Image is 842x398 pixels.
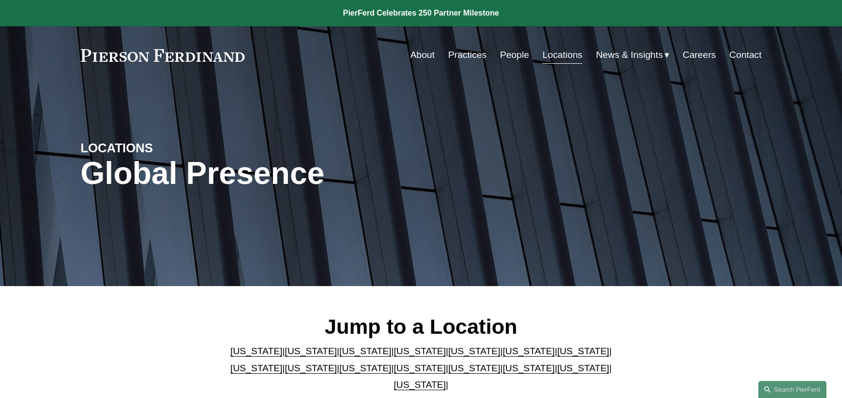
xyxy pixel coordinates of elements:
[502,346,555,356] a: [US_STATE]
[340,346,392,356] a: [US_STATE]
[81,156,535,191] h1: Global Presence
[729,46,761,64] a: Contact
[542,46,582,64] a: Locations
[448,346,500,356] a: [US_STATE]
[81,140,251,156] h4: LOCATIONS
[596,47,663,64] span: News & Insights
[448,363,500,373] a: [US_STATE]
[557,346,609,356] a: [US_STATE]
[557,363,609,373] a: [US_STATE]
[394,380,446,390] a: [US_STATE]
[758,381,826,398] a: Search this site
[285,346,337,356] a: [US_STATE]
[231,346,283,356] a: [US_STATE]
[285,363,337,373] a: [US_STATE]
[394,363,446,373] a: [US_STATE]
[500,46,529,64] a: People
[222,314,620,339] h2: Jump to a Location
[410,46,434,64] a: About
[394,346,446,356] a: [US_STATE]
[448,46,486,64] a: Practices
[502,363,555,373] a: [US_STATE]
[682,46,716,64] a: Careers
[596,46,669,64] a: folder dropdown
[340,363,392,373] a: [US_STATE]
[231,363,283,373] a: [US_STATE]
